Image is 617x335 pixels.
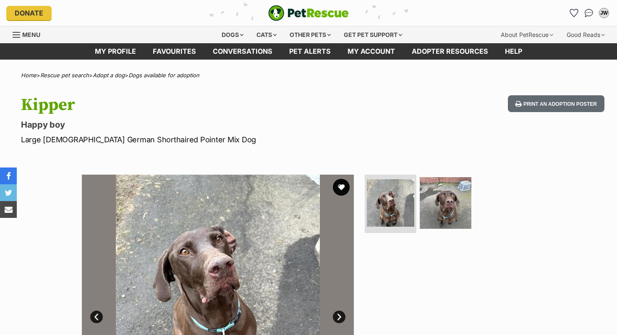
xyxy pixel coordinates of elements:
img: Photo of Kipper [420,177,471,229]
div: Get pet support [338,26,408,43]
a: Adopter resources [403,43,497,60]
a: Donate [6,6,52,20]
a: Pet alerts [281,43,339,60]
button: My account [597,6,611,20]
a: My profile [86,43,144,60]
a: Next [333,311,345,323]
div: Cats [251,26,282,43]
p: Happy boy [21,119,376,131]
img: chat-41dd97257d64d25036548639549fe6c8038ab92f7586957e7f3b1b290dea8141.svg [585,9,593,17]
button: favourite [333,179,350,196]
a: Favourites [144,43,204,60]
a: conversations [204,43,281,60]
div: Good Reads [561,26,611,43]
a: Help [497,43,531,60]
img: Photo of Kipper [367,179,414,227]
a: Prev [90,311,103,323]
a: My account [339,43,403,60]
ul: Account quick links [567,6,611,20]
a: Home [21,72,37,79]
a: Menu [13,26,46,42]
div: Dogs [216,26,249,43]
div: About PetRescue [495,26,559,43]
a: PetRescue [268,5,349,21]
a: Conversations [582,6,596,20]
a: Favourites [567,6,580,20]
a: Rescue pet search [40,72,89,79]
a: Adopt a dog [93,72,125,79]
h1: Kipper [21,95,376,115]
div: Other pets [284,26,337,43]
button: Print an adoption poster [508,95,604,113]
a: Dogs available for adoption [128,72,199,79]
img: logo-e224e6f780fb5917bec1dbf3a21bbac754714ae5b6737aabdf751b685950b380.svg [268,5,349,21]
div: JW [600,9,608,17]
span: Menu [22,31,40,38]
p: Large [DEMOGRAPHIC_DATA] German Shorthaired Pointer Mix Dog [21,134,376,145]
